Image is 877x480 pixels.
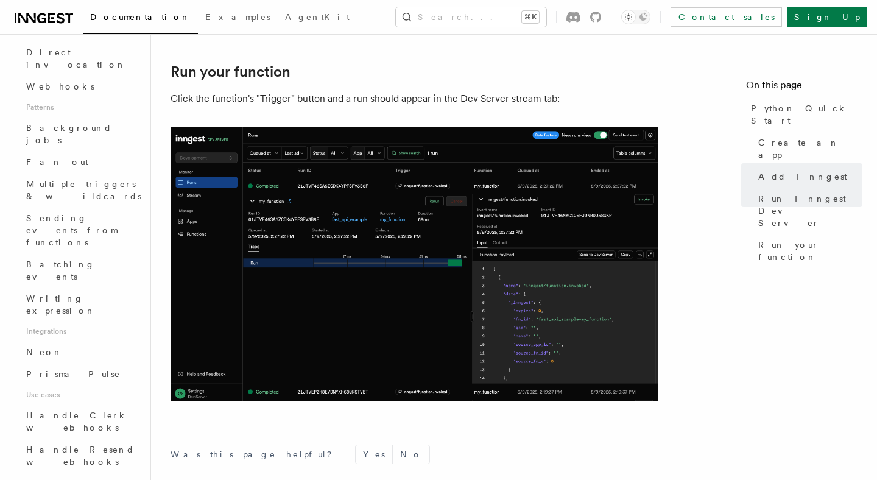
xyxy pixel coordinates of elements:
[671,7,782,27] a: Contact sales
[26,411,128,432] span: Handle Clerk webhooks
[90,12,191,22] span: Documentation
[26,294,96,316] span: Writing expression
[21,117,143,151] a: Background jobs
[753,132,862,166] a: Create an app
[393,445,429,464] button: No
[21,173,143,207] a: Multiple triggers & wildcards
[522,11,539,23] kbd: ⌘K
[26,445,135,467] span: Handle Resend webhooks
[205,12,270,22] span: Examples
[26,259,95,281] span: Batching events
[171,63,291,80] a: Run your function
[171,127,658,401] img: quick-start-run.png
[21,97,143,117] span: Patterns
[21,151,143,173] a: Fan out
[26,347,63,357] span: Neon
[21,76,143,97] a: Webhooks
[21,385,143,404] span: Use cases
[356,445,392,464] button: Yes
[26,157,88,167] span: Fan out
[278,4,357,33] a: AgentKit
[21,322,143,341] span: Integrations
[787,7,867,27] a: Sign Up
[21,363,143,385] a: Prisma Pulse
[753,234,862,268] a: Run your function
[753,188,862,234] a: Run Inngest Dev Server
[285,12,350,22] span: AgentKit
[21,207,143,253] a: Sending events from functions
[21,253,143,288] a: Batching events
[396,7,546,27] button: Search...⌘K
[753,166,862,188] a: Add Inngest
[21,404,143,439] a: Handle Clerk webhooks
[758,239,862,263] span: Run your function
[746,97,862,132] a: Python Quick Start
[758,192,862,229] span: Run Inngest Dev Server
[751,102,862,127] span: Python Quick Start
[26,48,126,69] span: Direct invocation
[198,4,278,33] a: Examples
[26,213,117,247] span: Sending events from functions
[21,288,143,322] a: Writing expression
[26,123,112,145] span: Background jobs
[758,136,862,161] span: Create an app
[26,82,94,91] span: Webhooks
[758,171,847,183] span: Add Inngest
[26,369,121,379] span: Prisma Pulse
[171,90,658,107] p: Click the function's "Trigger" button and a run should appear in the Dev Server stream tab:
[26,179,141,201] span: Multiple triggers & wildcards
[21,41,143,76] a: Direct invocation
[83,4,198,34] a: Documentation
[621,10,650,24] button: Toggle dark mode
[21,341,143,363] a: Neon
[746,78,862,97] h4: On this page
[171,448,340,461] p: Was this page helpful?
[21,439,143,473] a: Handle Resend webhooks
